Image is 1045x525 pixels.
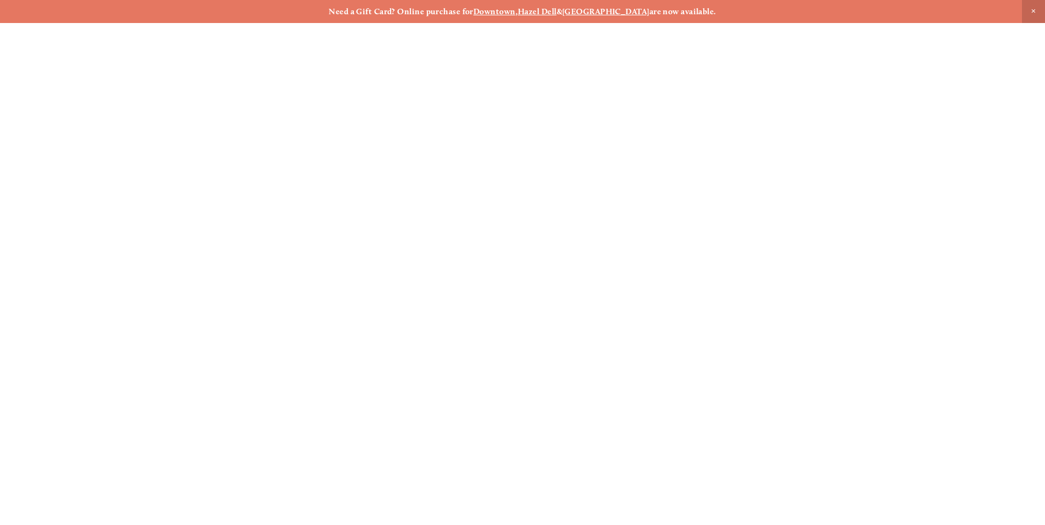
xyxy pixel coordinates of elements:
[562,7,649,16] a: [GEOGRAPHIC_DATA]
[518,7,557,16] a: Hazel Dell
[329,7,473,16] strong: Need a Gift Card? Online purchase for
[557,7,562,16] strong: &
[473,7,516,16] a: Downtown
[649,7,716,16] strong: are now available.
[516,7,518,16] strong: ,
